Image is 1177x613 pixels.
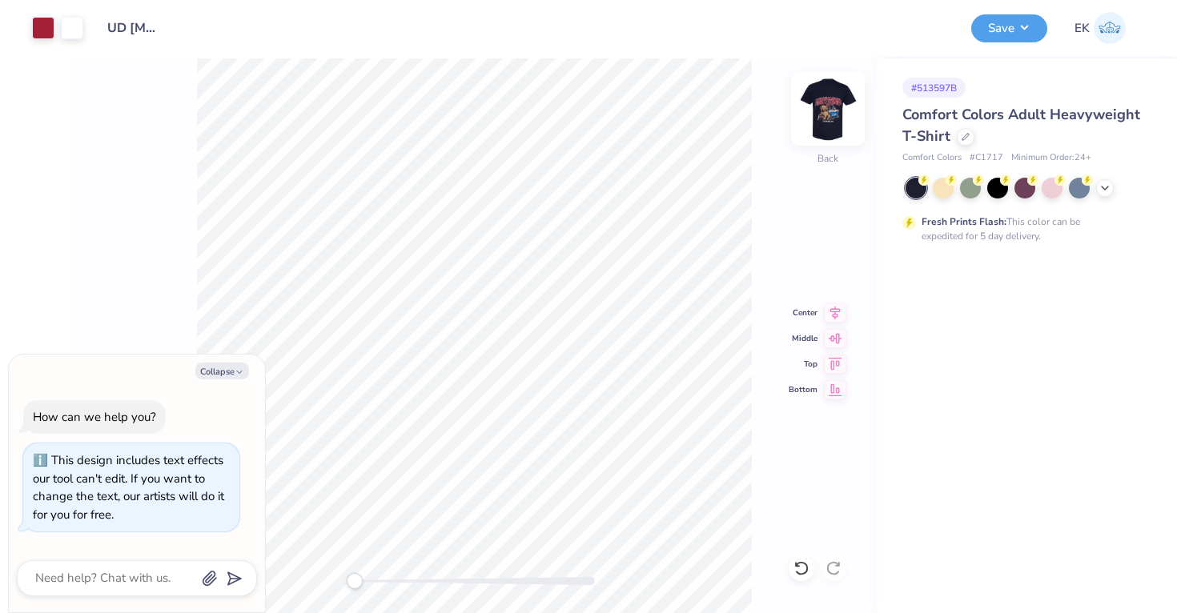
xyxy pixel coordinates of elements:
div: How can we help you? [33,409,156,425]
span: Top [789,358,817,371]
button: Save [971,14,1047,42]
button: Collapse [195,363,249,379]
div: Back [817,151,838,166]
span: # C1717 [970,151,1003,165]
img: Emily Klevan [1094,12,1126,44]
a: EK [1067,12,1133,44]
span: EK [1075,19,1090,38]
span: Center [789,306,817,319]
strong: Fresh Prints Flash: [922,215,1006,228]
span: Comfort Colors [902,151,962,165]
img: Back [796,77,860,141]
div: This color can be expedited for 5 day delivery. [922,214,1119,243]
span: Middle [789,332,817,345]
input: Untitled Design [95,12,174,44]
span: Comfort Colors Adult Heavyweight T-Shirt [902,105,1140,146]
span: Minimum Order: 24 + [1011,151,1091,165]
div: Accessibility label [347,573,363,589]
div: # 513597B [902,78,966,98]
span: Bottom [789,383,817,396]
div: This design includes text effects our tool can't edit. If you want to change the text, our artist... [33,452,224,523]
